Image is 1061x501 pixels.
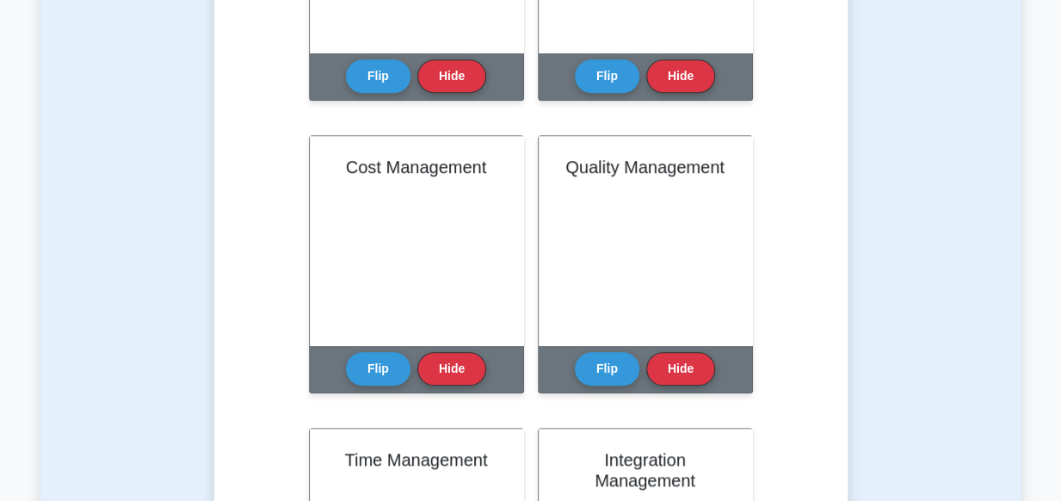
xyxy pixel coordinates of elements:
[646,352,715,386] button: Hide
[417,59,486,93] button: Hide
[417,352,486,386] button: Hide
[646,59,715,93] button: Hide
[559,449,731,491] h2: Integration Management
[575,352,639,386] button: Flip
[346,352,410,386] button: Flip
[559,157,731,177] h2: Quality Management
[346,59,410,93] button: Flip
[575,59,639,93] button: Flip
[330,157,503,177] h2: Cost Management
[330,449,503,470] h2: Time Management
